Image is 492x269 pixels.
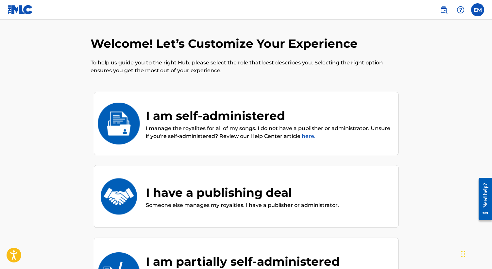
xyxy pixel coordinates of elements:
[454,3,467,16] div: Help
[471,3,484,16] div: User Menu
[459,238,492,269] iframe: Chat Widget
[474,173,492,226] iframe: Resource Center
[94,92,399,156] div: I am self-administeredI am self-administeredI manage the royalites for all of my songs. I do not ...
[91,59,402,75] p: To help us guide you to the right Hub, please select the role that best describes you. Selecting ...
[97,103,140,144] img: I am self-administered
[146,107,392,125] div: I am self-administered
[97,176,140,217] img: I have a publishing deal
[440,6,448,14] img: search
[457,6,465,14] img: help
[302,133,315,139] a: here.
[146,201,339,209] p: Someone else manages my royalties. I have a publisher or administrator.
[146,184,339,201] div: I have a publishing deal
[8,5,33,14] img: MLC Logo
[437,3,450,16] a: Public Search
[146,125,392,140] p: I manage the royalites for all of my songs. I do not have a publisher or administrator. Unsure if...
[461,244,465,264] div: Drag
[91,36,361,51] h2: Welcome! Let’s Customize Your Experience
[94,165,399,228] div: I have a publishing dealI have a publishing dealSomeone else manages my royalties. I have a publi...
